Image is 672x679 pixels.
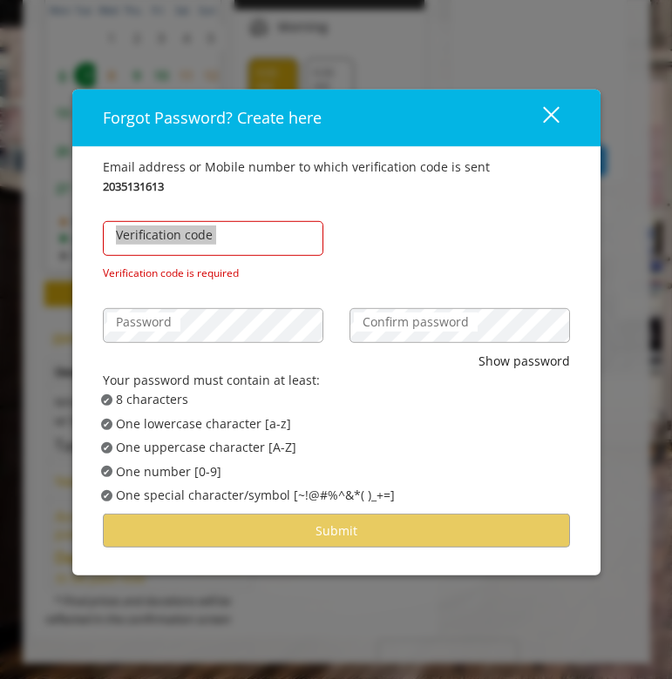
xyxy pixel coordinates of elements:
[103,307,323,342] input: Password
[103,514,570,548] button: Submit
[116,438,296,457] span: One uppercase character [A-Z]
[103,393,110,407] span: ✔
[103,371,570,390] div: Your password must contain at least:
[103,440,110,454] span: ✔
[116,486,395,505] span: One special character/symbol [~!@#%^&*( )_+=]
[103,265,323,281] div: Verification code is required
[511,100,570,136] button: close dialog
[103,158,570,177] div: Email address or Mobile number to which verification code is sent
[103,177,164,195] b: 2035131613
[103,417,110,431] span: ✔
[103,488,110,502] span: ✔
[107,225,221,245] label: Verification code
[107,312,180,331] label: Password
[523,104,558,131] div: close dialog
[116,390,188,409] span: 8 characters
[116,461,221,481] span: One number [0-9]
[354,312,478,331] label: Confirm password
[103,107,322,128] span: Forgot Password? Create here
[479,351,570,370] button: Show password
[116,414,291,434] span: One lowercase character [a-z]
[350,307,570,342] input: Confirm password
[103,221,323,256] input: Verification code
[103,465,110,479] span: ✔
